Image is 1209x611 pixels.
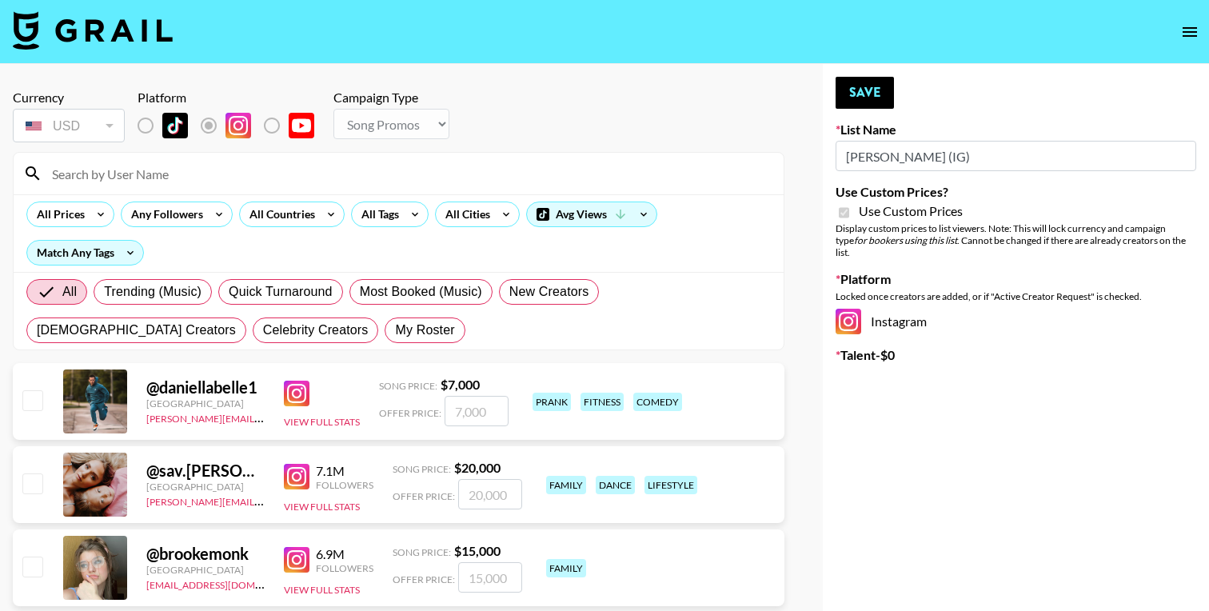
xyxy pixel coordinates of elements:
[379,380,437,392] span: Song Price:
[436,202,493,226] div: All Cities
[581,393,624,411] div: fitness
[546,476,586,494] div: family
[458,479,522,509] input: 20,000
[360,282,482,302] span: Most Booked (Music)
[859,203,963,219] span: Use Custom Prices
[146,576,307,591] a: [EMAIL_ADDRESS][DOMAIN_NAME]
[146,544,265,564] div: @ brookemonk
[16,112,122,140] div: USD
[458,562,522,593] input: 15,000
[240,202,318,226] div: All Countries
[836,271,1196,287] label: Platform
[836,309,1196,334] div: Instagram
[37,321,236,340] span: [DEMOGRAPHIC_DATA] Creators
[284,501,360,513] button: View Full Stats
[454,460,501,475] strong: $ 20,000
[316,546,373,562] div: 6.9M
[393,546,451,558] span: Song Price:
[146,409,383,425] a: [PERSON_NAME][EMAIL_ADDRESS][DOMAIN_NAME]
[352,202,402,226] div: All Tags
[284,584,360,596] button: View Full Stats
[62,282,77,302] span: All
[441,377,480,392] strong: $ 7,000
[395,321,454,340] span: My Roster
[42,161,774,186] input: Search by User Name
[146,564,265,576] div: [GEOGRAPHIC_DATA]
[509,282,589,302] span: New Creators
[122,202,206,226] div: Any Followers
[284,464,309,489] img: Instagram
[225,113,251,138] img: Instagram
[263,321,369,340] span: Celebrity Creators
[13,11,173,50] img: Grail Talent
[146,461,265,481] div: @ sav.[PERSON_NAME]
[644,476,697,494] div: lifestyle
[138,90,327,106] div: Platform
[27,241,143,265] div: Match Any Tags
[445,396,509,426] input: 7,000
[393,573,455,585] span: Offer Price:
[316,463,373,479] div: 7.1M
[454,543,501,558] strong: $ 15,000
[138,109,327,142] div: List locked to Instagram.
[836,347,1196,363] label: Talent - $ 0
[284,381,309,406] img: Instagram
[633,393,682,411] div: comedy
[13,106,125,146] div: Currency is locked to USD
[162,113,188,138] img: TikTok
[533,393,571,411] div: prank
[229,282,333,302] span: Quick Turnaround
[836,77,894,109] button: Save
[1174,16,1206,48] button: open drawer
[596,476,635,494] div: dance
[104,282,201,302] span: Trending (Music)
[284,416,360,428] button: View Full Stats
[27,202,88,226] div: All Prices
[836,184,1196,200] label: Use Custom Prices?
[333,90,449,106] div: Campaign Type
[393,490,455,502] span: Offer Price:
[146,397,265,409] div: [GEOGRAPHIC_DATA]
[836,309,861,334] img: Instagram
[854,234,957,246] em: for bookers using this list
[316,479,373,491] div: Followers
[836,290,1196,302] div: Locked once creators are added, or if "Active Creator Request" is checked.
[393,463,451,475] span: Song Price:
[379,407,441,419] span: Offer Price:
[546,559,586,577] div: family
[13,90,125,106] div: Currency
[836,222,1196,258] div: Display custom prices to list viewers. Note: This will lock currency and campaign type . Cannot b...
[527,202,656,226] div: Avg Views
[836,122,1196,138] label: List Name
[284,547,309,573] img: Instagram
[146,493,383,508] a: [PERSON_NAME][EMAIL_ADDRESS][DOMAIN_NAME]
[289,113,314,138] img: YouTube
[146,377,265,397] div: @ daniellabelle1
[316,562,373,574] div: Followers
[146,481,265,493] div: [GEOGRAPHIC_DATA]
